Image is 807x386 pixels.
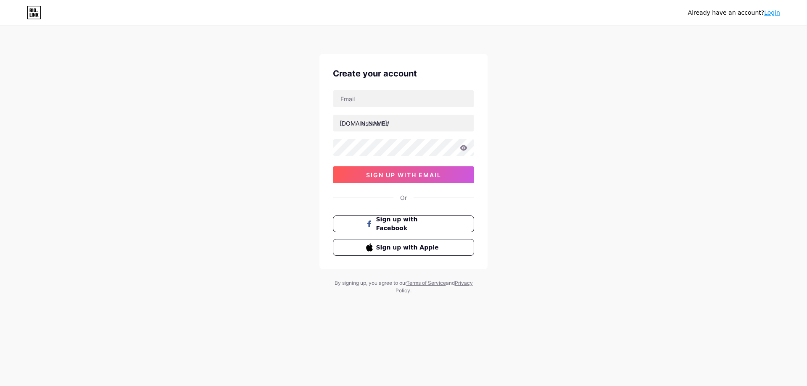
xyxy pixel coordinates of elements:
div: [DOMAIN_NAME]/ [340,119,389,128]
div: Or [400,193,407,202]
span: Sign up with Facebook [376,215,441,233]
a: Terms of Service [406,280,446,286]
div: Already have an account? [688,8,780,17]
div: By signing up, you agree to our and . [332,279,475,294]
button: sign up with email [333,166,474,183]
a: Login [764,9,780,16]
button: Sign up with Facebook [333,215,474,232]
input: username [333,115,474,131]
div: Create your account [333,67,474,80]
button: Sign up with Apple [333,239,474,256]
span: Sign up with Apple [376,243,441,252]
span: sign up with email [366,171,441,179]
input: Email [333,90,474,107]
